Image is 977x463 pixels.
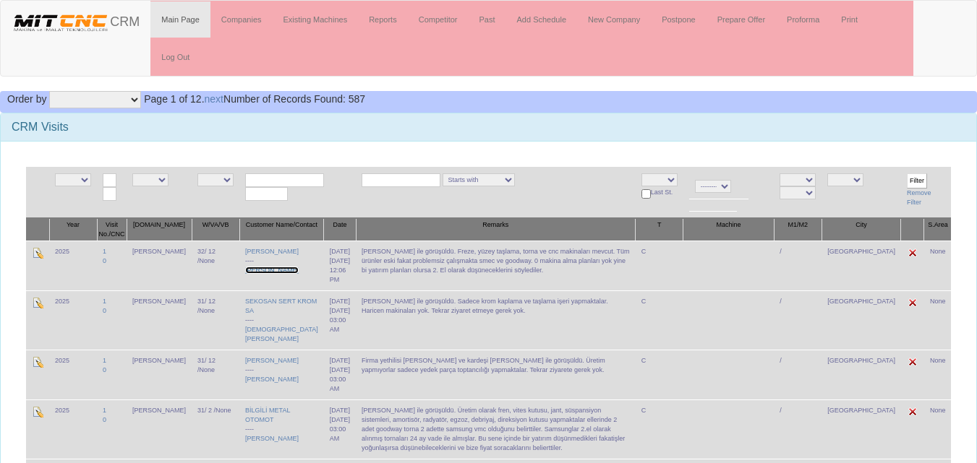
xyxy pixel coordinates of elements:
img: Edit [907,406,918,417]
img: Edit [32,297,43,308]
a: 0 [103,366,106,373]
td: 31/ 12 /None [192,290,239,350]
td: [DATE] [324,290,356,350]
input: Filter [907,173,927,189]
td: [DATE] [324,350,356,399]
a: 1 [103,298,106,305]
td: / [774,399,822,459]
a: [DEMOGRAPHIC_DATA][PERSON_NAME] [245,326,318,342]
a: New Company [577,1,651,38]
img: Edit [32,406,43,417]
th: W/VA/VB [192,218,239,241]
td: None [924,241,952,290]
a: Postpone [651,1,706,38]
td: None [924,399,952,459]
td: ---- [239,350,324,399]
th: S.Area [924,218,952,241]
td: C [636,290,683,350]
th: Customer Name/Contact [239,218,324,241]
td: [GEOGRAPHIC_DATA] [822,290,901,350]
td: 2025 [49,399,97,459]
th: Remarks [356,218,636,241]
th: Visit No./CNC [97,218,127,241]
a: [PERSON_NAME] [245,357,299,364]
td: [PERSON_NAME] ile görüşüldü. Üretim olarak fren, vites kutusu, jant, süspansiyon sistemleri, amor... [356,399,636,459]
a: CRM [1,1,150,37]
td: ---- [239,399,324,459]
a: Proforma [776,1,830,38]
a: next [205,93,223,105]
td: [PERSON_NAME] [127,350,192,399]
td: ---- [239,241,324,290]
div: [DATE] 03:00 AM [330,365,350,394]
td: C [636,350,683,399]
div: [DATE] 03:00 AM [330,306,350,334]
img: header.png [12,12,110,33]
td: Last St. [636,167,683,218]
th: Year [49,218,97,241]
a: Companies [210,1,273,38]
th: M1/M2 [774,218,822,241]
img: Edit [907,247,918,259]
th: T [636,218,683,241]
td: C [636,241,683,290]
td: [PERSON_NAME] [127,290,192,350]
th: City [822,218,901,241]
a: 0 [103,416,106,423]
td: / [774,290,822,350]
img: Edit [907,297,918,308]
td: [GEOGRAPHIC_DATA] [822,350,901,399]
a: Main Page [150,1,210,38]
a: BİLGİLİ METAL OTOMOT [245,407,290,423]
td: 2025 [49,290,97,350]
a: 1 [103,407,106,414]
td: [DATE] [324,241,356,290]
img: Edit [907,356,918,368]
a: 1 [103,248,106,255]
td: ---- [239,290,324,350]
img: Edit [32,247,43,259]
td: [DATE] [324,399,356,459]
td: Firma yethilisi [PERSON_NAME] ve kardeşi [PERSON_NAME] ile görüşüldü. Üretim yapmıyorlar sadece y... [356,350,636,399]
a: 0 [103,307,106,314]
a: Print [830,1,869,38]
td: 2025 [49,241,97,290]
td: [GEOGRAPHIC_DATA] [822,241,901,290]
td: [GEOGRAPHIC_DATA] [822,399,901,459]
th: Date [324,218,356,241]
td: C [636,399,683,459]
a: Prepare Offer [707,1,776,38]
a: [PERSON_NAME] [245,376,299,383]
a: Existing Machines [273,1,359,38]
td: [PERSON_NAME] ile görüşüldü. Freze, yüzey taşlama, torna ve cnc makinaları mevcut. Tüm ürünler es... [356,241,636,290]
a: [PERSON_NAME] [245,435,299,442]
a: [PERSON_NAME] [245,267,299,274]
a: Past [468,1,505,38]
td: [PERSON_NAME] [127,399,192,459]
td: 32/ 12 /None [192,241,239,290]
a: Remove Filter [907,189,931,206]
div: [DATE] 12:06 PM [330,256,350,285]
h3: CRM Visits [12,121,965,134]
td: [PERSON_NAME] [127,241,192,290]
a: 1 [103,357,106,364]
th: [DOMAIN_NAME] [127,218,192,241]
a: SEKOSAN SERT KROM SA [245,298,317,314]
img: Edit [32,356,43,368]
div: [DATE] 03:00 AM [330,415,350,443]
td: None [924,290,952,350]
span: Page 1 of 12. [144,93,204,105]
a: Add Schedule [506,1,578,38]
a: 0 [103,257,106,264]
a: Reports [358,1,408,38]
td: None [924,350,952,399]
a: Log Out [150,39,200,75]
td: 31/ 12 /None [192,350,239,399]
td: [PERSON_NAME] ile görüşüldü. Sadece krom kaplama ve taşlama işeri yapmaktalar. Haricen makinaları... [356,290,636,350]
span: Number of Records Found: 587 [144,93,365,105]
a: [PERSON_NAME] [245,248,299,255]
td: 2025 [49,350,97,399]
td: 31/ 2 /None [192,399,239,459]
td: / [774,241,822,290]
th: Machine [683,218,775,241]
